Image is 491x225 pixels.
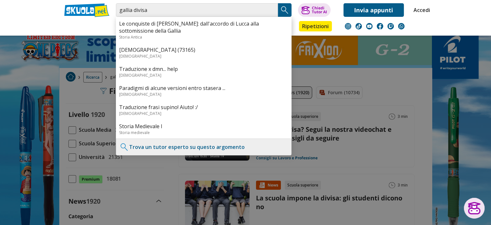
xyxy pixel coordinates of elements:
[377,23,383,29] img: facebook
[299,21,332,31] a: Ripetizioni
[119,73,288,78] div: [DEMOGRAPHIC_DATA]
[119,111,288,116] div: [DEMOGRAPHIC_DATA]
[366,23,373,29] img: youtube
[119,53,288,59] div: [DEMOGRAPHIC_DATA]
[278,3,292,17] button: Search Button
[119,84,288,92] a: Paradigmi di alcune versioni entro stasera ...
[116,3,278,17] input: Cerca appunti, riassunti o versioni
[119,46,288,53] a: [DEMOGRAPHIC_DATA] (73165)
[119,104,288,111] a: Traduzione frasi supino! Aiuto! :/
[312,6,327,14] div: Chiedi Tutor AI
[119,142,129,152] img: Trova un tutor esperto
[119,65,288,73] a: Traduzione x dmn... help
[414,3,427,17] a: Accedi
[398,23,404,29] img: WhatsApp
[280,5,290,15] img: Cerca appunti, riassunti o versioni
[119,20,288,34] a: Le conquiste di [PERSON_NAME]: dall'accordo di Lucca alla sottomissione della Gallia
[119,123,288,130] a: Storia Medievale I
[345,23,351,29] img: instagram
[355,23,362,29] img: tiktok
[119,92,288,97] div: [DEMOGRAPHIC_DATA]
[343,3,404,17] a: Invia appunti
[119,34,288,40] div: Storia Antica
[387,23,394,29] img: twitch
[129,143,245,151] a: Trova un tutor esperto su questo argomento
[119,130,288,135] div: Storia medievale
[114,21,143,33] a: Appunti
[298,3,331,17] button: ChiediTutor AI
